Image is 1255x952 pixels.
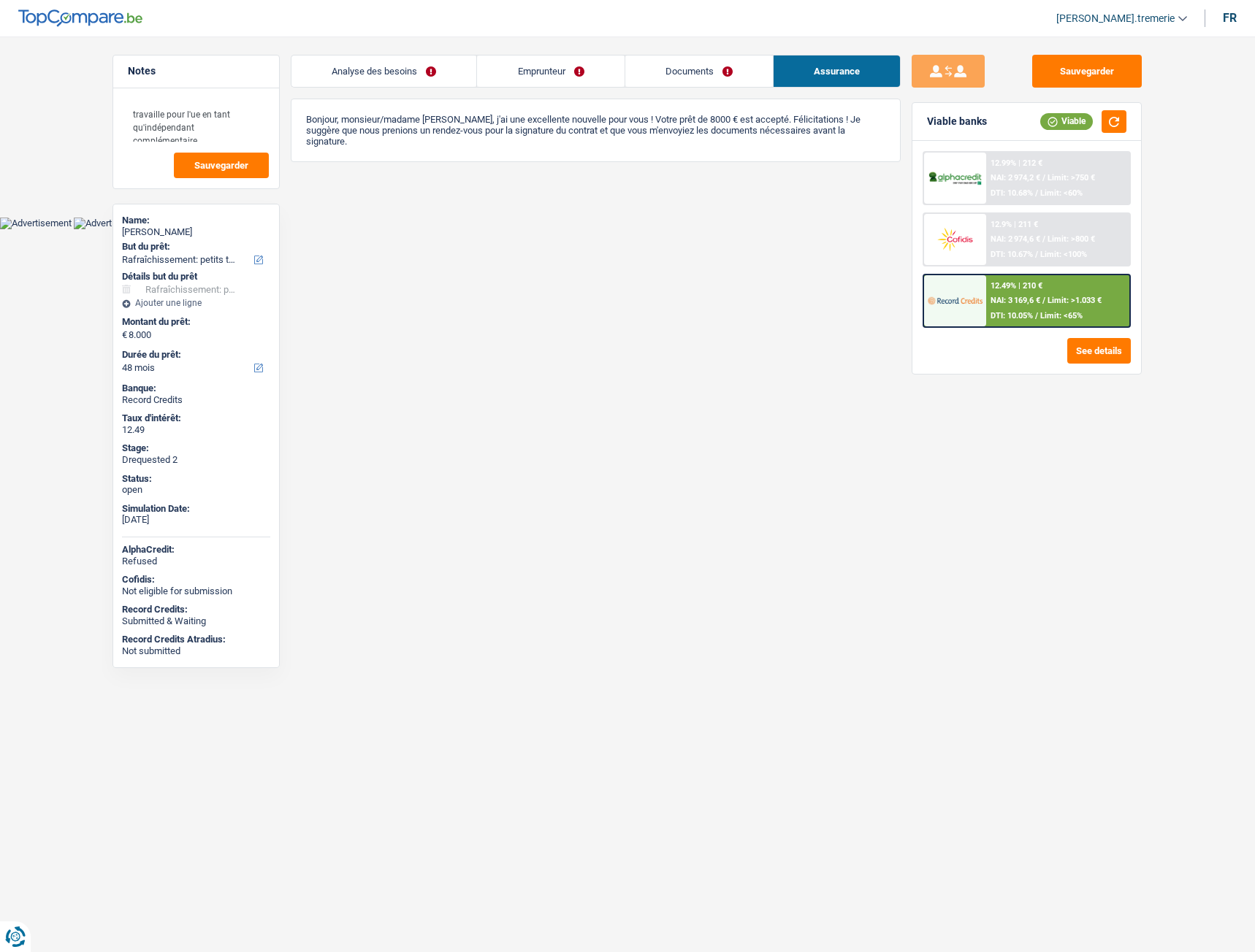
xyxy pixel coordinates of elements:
a: Assurance [774,55,900,87]
span: Limit: >800 € [1048,234,1095,244]
div: Name: [122,215,270,226]
span: NAI: 2 974,6 € [991,234,1040,244]
div: Record Credits: [122,604,270,615]
p: Bonjour, monsieur/madame [PERSON_NAME], j'ai une excellente nouvelle pour vous ! Votre prêt de 80... [306,114,885,147]
a: Documents [625,55,773,87]
div: Refused [122,556,270,567]
a: [PERSON_NAME].tremerie [1045,7,1187,31]
div: Not submitted [122,645,270,657]
button: Sauvegarder [1032,55,1142,88]
span: / [1035,188,1038,198]
span: Sauvegarder [194,161,248,170]
div: [DATE] [122,514,270,526]
span: Limit: <100% [1040,250,1087,259]
span: / [1035,250,1038,259]
span: NAI: 3 169,6 € [991,296,1040,305]
div: Stage: [122,442,270,454]
span: Limit: >750 € [1048,173,1095,183]
div: Détails but du prêt [122,271,270,283]
div: Drequested 2 [122,454,270,466]
img: Record Credits [928,287,982,314]
div: 12.9% | 211 € [991,220,1038,229]
span: Limit: <60% [1040,188,1083,198]
button: Sauvegarder [174,153,269,178]
img: Advertisement [74,218,145,229]
img: AlphaCredit [928,170,982,187]
span: DTI: 10.68% [991,188,1033,198]
div: Banque: [122,383,270,394]
img: TopCompare Logo [18,9,142,27]
label: Durée du prêt: [122,349,267,361]
div: Viable banks [927,115,987,128]
a: Emprunteur [477,55,624,87]
h5: Notes [128,65,264,77]
div: Simulation Date: [122,503,270,515]
div: Status: [122,473,270,485]
img: Cofidis [928,226,982,253]
div: [PERSON_NAME] [122,226,270,238]
span: DTI: 10.67% [991,250,1033,259]
label: But du prêt: [122,241,267,253]
div: 12.99% | 212 € [991,158,1042,168]
span: NAI: 2 974,2 € [991,173,1040,183]
div: Submitted & Waiting [122,615,270,627]
div: Taux d'intérêt: [122,412,270,424]
div: 12.49 [122,424,270,436]
div: Record Credits [122,394,270,406]
div: AlphaCredit: [122,544,270,556]
span: / [1042,296,1045,305]
div: Ajouter une ligne [122,298,270,308]
span: DTI: 10.05% [991,311,1033,320]
span: Limit: >1.033 € [1048,296,1102,305]
a: Analyse des besoins [291,55,476,87]
div: open [122,484,270,496]
span: / [1035,311,1038,320]
span: [PERSON_NAME].tremerie [1056,12,1175,25]
div: Record Credits Atradius: [122,634,270,645]
div: Viable [1040,113,1093,129]
span: € [122,329,127,341]
span: / [1042,173,1045,183]
div: Not eligible for submission [122,586,270,597]
div: fr [1223,11,1237,25]
label: Montant du prêt: [122,316,267,328]
span: / [1042,234,1045,244]
span: Limit: <65% [1040,311,1083,320]
button: See details [1067,338,1131,364]
div: Cofidis: [122,574,270,586]
div: 12.49% | 210 € [991,281,1042,291]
